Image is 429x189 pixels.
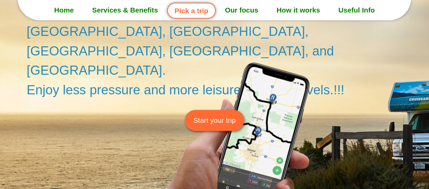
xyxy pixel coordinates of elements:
nav: Menu [18,2,411,19]
h2: Explore over 1,100 pre-made RV routes across the [GEOGRAPHIC_DATA], [GEOGRAPHIC_DATA], [GEOGRAPHI... [27,2,415,99]
a: Our focus [216,2,267,19]
a: Pick a trip [167,3,216,19]
a: Start your trip [185,110,244,131]
a: Useful Info [329,2,384,19]
a: How it works [267,2,329,19]
a: Home [45,2,83,19]
a: Services & Benefits [83,2,167,19]
span: Start your trip [193,115,236,125]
